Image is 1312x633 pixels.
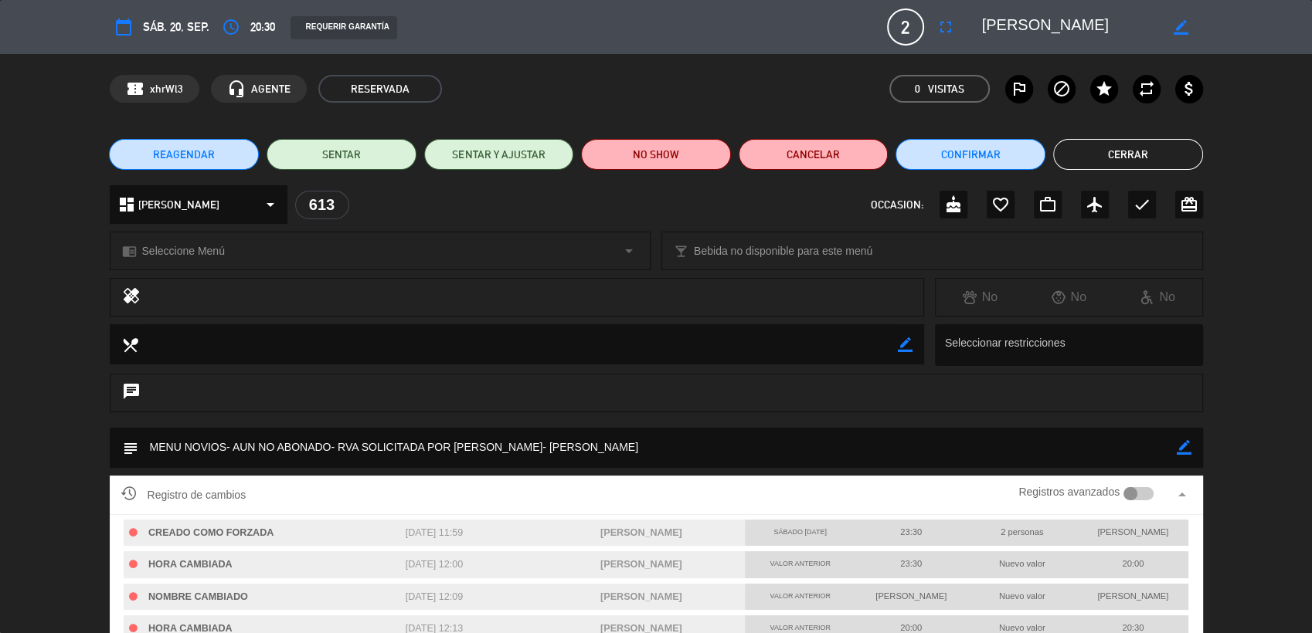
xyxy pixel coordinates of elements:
[251,80,291,98] span: AGENTE
[1177,440,1191,455] i: border_color
[114,18,133,36] i: calendar_today
[1122,559,1144,568] span: 20:00
[406,527,464,538] span: [DATE] 11:59
[142,242,225,260] span: Seleccione Menú
[424,139,574,170] button: SENTAR Y AJUSTAR
[936,18,955,36] i: fullscreen
[932,13,960,41] button: fullscreen
[999,559,1045,568] span: Nuevo valor
[121,486,246,504] span: Registro de cambios
[928,80,964,98] em: Visitas
[1086,195,1104,214] i: airplanemode_active
[250,17,275,36] span: 20:30
[318,75,442,103] span: RESERVADA
[600,527,682,538] span: [PERSON_NAME]
[1010,80,1028,98] i: outlined_flag
[1113,287,1202,307] div: No
[122,244,137,259] i: chrome_reader_mode
[1097,591,1168,601] span: [PERSON_NAME]
[1180,80,1198,98] i: attach_money
[1133,195,1151,214] i: check
[1122,623,1144,632] span: 20:30
[109,139,259,170] button: REAGENDAR
[944,195,963,214] i: cake
[1038,195,1057,214] i: work_outline
[900,559,922,568] span: 23:30
[295,191,349,219] div: 613
[896,139,1045,170] button: Confirmar
[1097,527,1168,537] span: [PERSON_NAME]
[773,528,826,536] span: sábado [DATE]
[110,13,138,41] button: calendar_today
[581,139,731,170] button: NO SHOW
[227,80,246,98] i: headset_mic
[991,195,1010,214] i: favorite_border
[900,527,922,537] span: 23:30
[148,591,248,602] span: NOMBRE CAMBIADO
[122,286,141,308] i: healing
[770,592,830,600] span: Valor anterior
[1052,80,1071,98] i: block
[121,336,138,353] i: local_dining
[148,559,233,570] span: HORA CAMBIADA
[1173,20,1188,35] i: border_color
[915,80,920,98] span: 0
[739,139,889,170] button: Cancelar
[143,17,209,36] span: sáb. 20, sep.
[150,80,183,98] span: xhrWl3
[117,195,136,214] i: dashboard
[121,439,138,456] i: subject
[1137,80,1156,98] i: repeat
[900,623,922,632] span: 20:00
[674,244,688,259] i: local_bar
[148,527,274,538] span: CREADO COMO FORZADA
[267,139,416,170] button: SENTAR
[770,624,830,631] span: Valor anterior
[1001,527,1043,537] span: 2 personas
[406,559,464,570] span: [DATE] 12:00
[936,287,1025,307] div: No
[999,591,1045,601] span: Nuevo valor
[122,382,141,404] i: chat
[620,242,638,260] i: arrow_drop_down
[887,8,924,46] span: 2
[1173,486,1191,504] i: arrow_drop_up
[1053,139,1203,170] button: Cerrar
[261,195,280,214] i: arrow_drop_down
[600,559,682,570] span: [PERSON_NAME]
[126,80,144,98] span: confirmation_number
[770,560,830,567] span: Valor anterior
[1018,483,1120,501] label: Registros avanzados
[153,147,215,163] span: REAGENDAR
[600,591,682,602] span: [PERSON_NAME]
[217,13,245,41] button: access_time
[406,591,464,602] span: [DATE] 12:09
[898,337,913,352] i: border_color
[694,242,872,260] span: Bebida no disponible para este menú
[871,196,923,214] span: OCCASION:
[138,196,219,214] span: [PERSON_NAME]
[291,16,397,39] div: REQUERIR GARANTÍA
[1180,195,1198,214] i: card_giftcard
[1025,287,1113,307] div: No
[222,18,240,36] i: access_time
[875,591,947,601] span: [PERSON_NAME]
[1095,80,1113,98] i: star
[999,623,1045,632] span: Nuevo valor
